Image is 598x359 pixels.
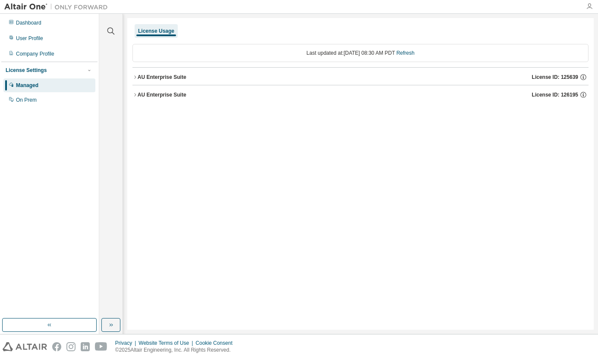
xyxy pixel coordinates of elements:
button: AU Enterprise SuiteLicense ID: 126195 [132,85,589,104]
div: Dashboard [16,19,41,26]
img: linkedin.svg [81,342,90,351]
img: youtube.svg [95,342,107,351]
p: © 2025 Altair Engineering, Inc. All Rights Reserved. [115,347,238,354]
span: License ID: 126195 [532,91,578,98]
div: Cookie Consent [195,340,237,347]
div: Company Profile [16,50,54,57]
div: License Usage [138,28,174,34]
button: AU Enterprise SuiteLicense ID: 125639 [132,68,589,87]
span: License ID: 125639 [532,74,578,81]
img: instagram.svg [66,342,76,351]
div: Last updated at: [DATE] 08:30 AM PDT [132,44,589,62]
div: On Prem [16,97,37,103]
img: Altair One [4,3,112,11]
div: Managed [16,82,38,89]
div: AU Enterprise Suite [138,74,186,81]
div: License Settings [6,67,47,74]
a: Refresh [397,50,415,56]
div: Website Terms of Use [138,340,195,347]
img: facebook.svg [52,342,61,351]
div: User Profile [16,35,43,42]
div: Privacy [115,340,138,347]
div: AU Enterprise Suite [138,91,186,98]
img: altair_logo.svg [3,342,47,351]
